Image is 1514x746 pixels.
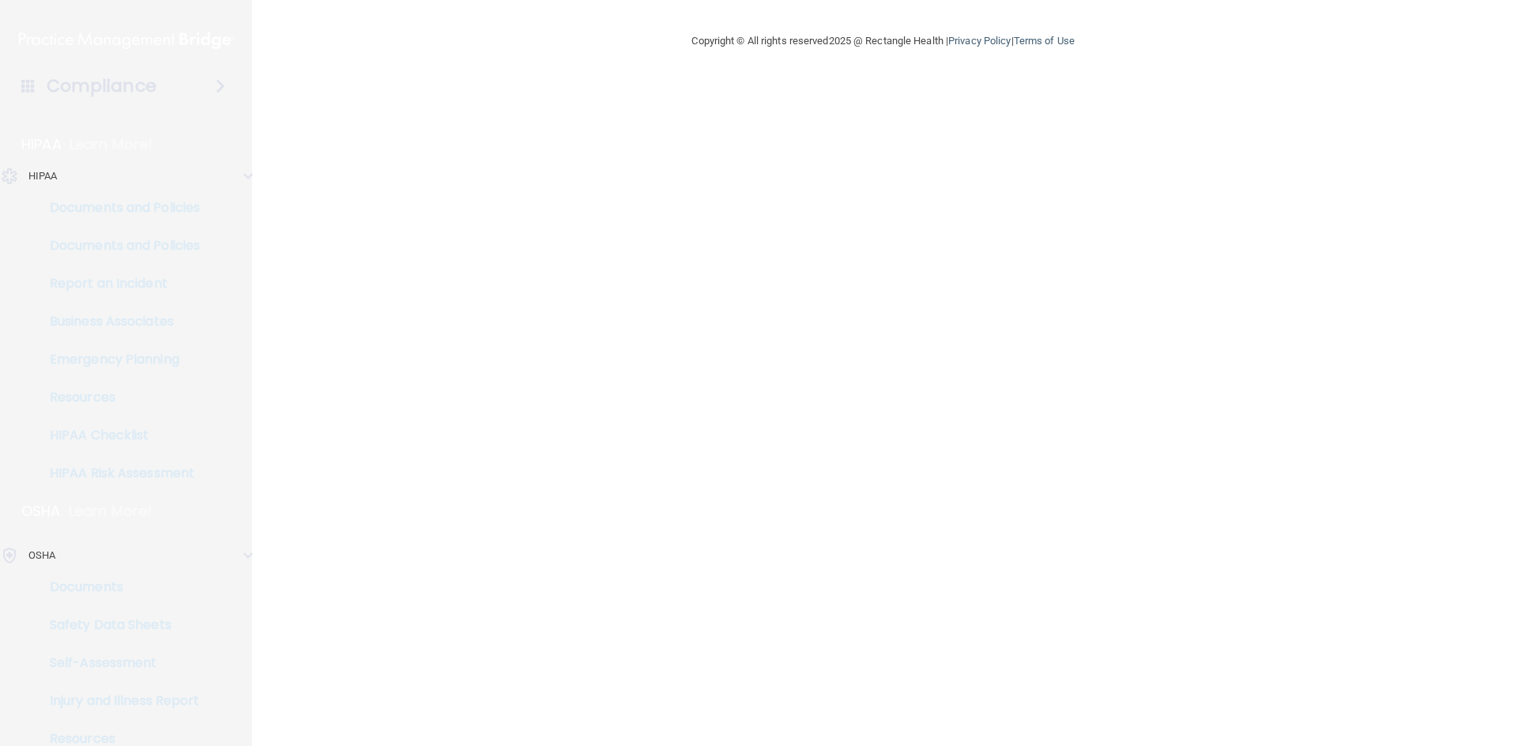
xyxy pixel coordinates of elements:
[70,135,153,154] p: Learn More!
[10,352,226,367] p: Emergency Planning
[10,238,226,254] p: Documents and Policies
[28,546,55,565] p: OSHA
[10,314,226,330] p: Business Associates
[28,167,58,186] p: HIPAA
[1014,35,1075,47] a: Terms of Use
[69,502,153,521] p: Learn More!
[10,428,226,443] p: HIPAA Checklist
[10,693,226,709] p: Injury and Illness Report
[47,75,156,97] h4: Compliance
[10,579,226,595] p: Documents
[21,502,61,521] p: OSHA
[10,465,226,481] p: HIPAA Risk Assessment
[10,390,226,405] p: Resources
[948,35,1011,47] a: Privacy Policy
[10,200,226,216] p: Documents and Policies
[10,276,226,292] p: Report an Incident
[10,617,226,633] p: Safety Data Sheets
[10,655,226,671] p: Self-Assessment
[21,135,62,154] p: HIPAA
[19,24,234,56] img: PMB logo
[595,16,1172,66] div: Copyright © All rights reserved 2025 @ Rectangle Health | |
